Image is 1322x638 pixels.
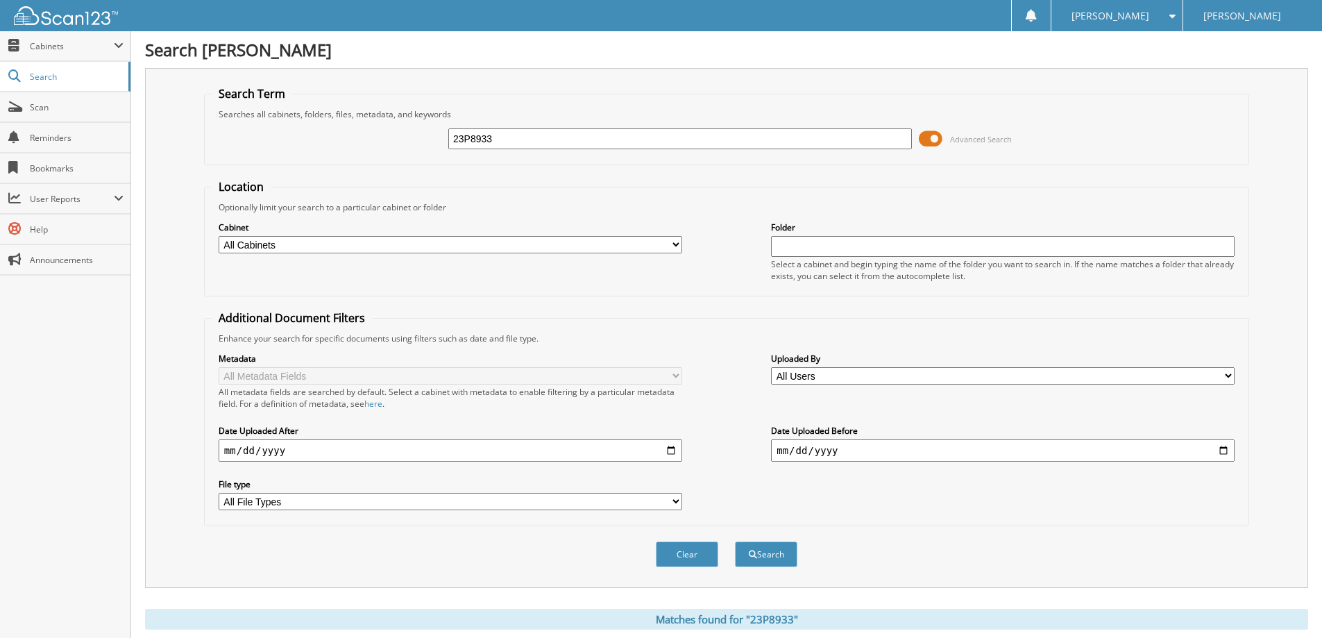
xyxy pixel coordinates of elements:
[1253,571,1322,638] iframe: Chat Widget
[212,310,372,326] legend: Additional Document Filters
[219,221,682,233] label: Cabinet
[30,224,124,235] span: Help
[212,333,1242,344] div: Enhance your search for specific documents using filters such as date and file type.
[771,353,1235,364] label: Uploaded By
[219,353,682,364] label: Metadata
[30,162,124,174] span: Bookmarks
[14,6,118,25] img: scan123-logo-white.svg
[212,86,292,101] legend: Search Term
[212,108,1242,120] div: Searches all cabinets, folders, files, metadata, and keywords
[771,425,1235,437] label: Date Uploaded Before
[212,201,1242,213] div: Optionally limit your search to a particular cabinet or folder
[30,71,121,83] span: Search
[735,542,797,567] button: Search
[30,101,124,113] span: Scan
[145,38,1308,61] h1: Search [PERSON_NAME]
[771,439,1235,462] input: end
[364,398,382,410] a: here
[145,609,1308,630] div: Matches found for "23P8933"
[30,132,124,144] span: Reminders
[30,254,124,266] span: Announcements
[950,134,1012,144] span: Advanced Search
[219,425,682,437] label: Date Uploaded After
[771,221,1235,233] label: Folder
[212,179,271,194] legend: Location
[219,439,682,462] input: start
[30,193,114,205] span: User Reports
[1203,12,1281,20] span: [PERSON_NAME]
[771,258,1235,282] div: Select a cabinet and begin typing the name of the folder you want to search in. If the name match...
[30,40,114,52] span: Cabinets
[1071,12,1149,20] span: [PERSON_NAME]
[219,478,682,490] label: File type
[219,386,682,410] div: All metadata fields are searched by default. Select a cabinet with metadata to enable filtering b...
[656,542,718,567] button: Clear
